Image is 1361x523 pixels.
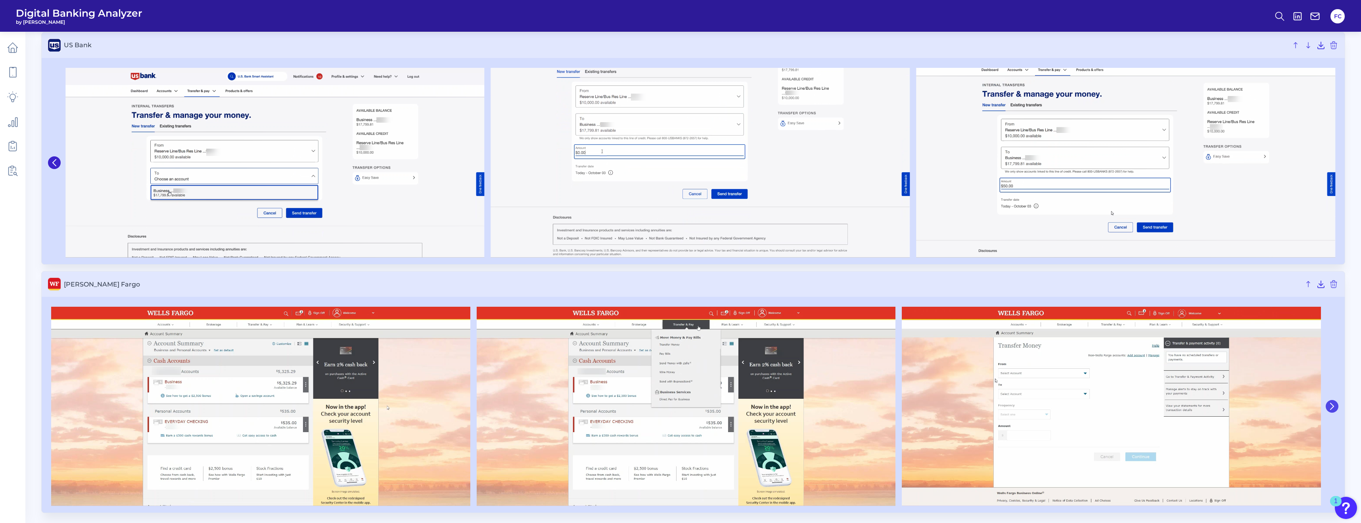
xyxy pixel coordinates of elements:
[916,68,1335,258] img: US Bank
[64,281,1300,288] span: [PERSON_NAME] Fargo
[16,7,142,19] span: Digital Banking Analyzer
[64,41,1288,49] span: US Bank
[477,307,896,506] img: Wells Fargo
[1334,501,1338,511] div: 1
[16,19,142,25] span: by [PERSON_NAME]
[1330,9,1345,23] button: FC
[902,307,1321,506] img: Wells Fargo
[51,307,470,506] img: Wells Fargo
[65,68,485,258] img: US Bank
[1335,497,1357,519] button: Open Resource Center, 1 new notification
[491,68,910,258] img: US Bank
